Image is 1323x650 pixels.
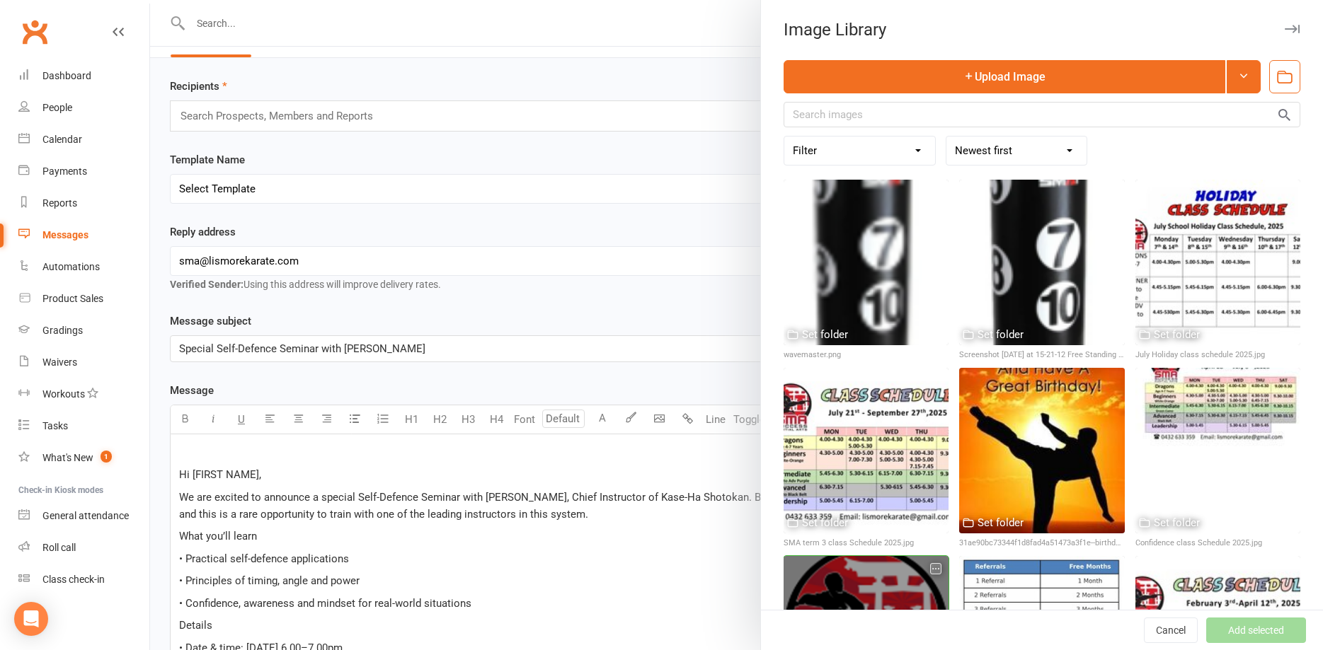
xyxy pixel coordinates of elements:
div: Class check-in [42,574,105,585]
a: Clubworx [17,14,52,50]
div: Automations [42,261,100,272]
div: Gradings [42,325,83,336]
div: Roll call [42,542,76,553]
a: Payments [18,156,149,187]
div: Waivers [42,356,77,368]
img: Confidence class Schedule 2025.jpg [1135,368,1300,533]
div: Payments [42,166,87,177]
a: Gradings [18,315,149,347]
div: General attendance [42,510,129,521]
div: Set folder [1154,514,1200,531]
div: 31ae90bc73344f1d8fad4a51473a3f1e--birthday-cards-birthday-wishes.jpg [959,537,1124,550]
input: Search images [784,102,1300,127]
img: Screenshot 2025-09-10 at 15-21-12 Free Standing Punching Bag Punch Master SMAI.png [959,180,1124,344]
div: Open Intercom Messenger [14,602,48,636]
a: General attendance kiosk mode [18,500,149,532]
img: SMA term 3 class Schedule 2025.jpg [784,368,949,533]
div: Workouts [42,388,85,400]
div: Screenshot [DATE] at 15-21-12 Free Standing Punching Bag Punch Master SMAI.png [959,349,1124,361]
a: Reports [18,187,149,219]
a: Waivers [18,347,149,378]
div: SMA term 3 class Schedule 2025.jpg [784,537,949,550]
span: 1 [101,451,112,463]
button: Upload Image [784,60,1225,93]
div: Image Library [761,20,1323,40]
div: Confidence class Schedule 2025.jpg [1135,537,1300,550]
a: Workouts [18,378,149,410]
img: wavemaster.png [784,180,949,344]
a: Class kiosk mode [18,564,149,596]
div: Reports [42,197,77,209]
img: July Holiday class schedule 2025.jpg [1135,180,1300,344]
div: Set folder [978,514,1024,531]
img: 31ae90bc73344f1d8fad4a51473a3f1e--birthday-cards-birthday-wishes.jpg [959,368,1124,533]
a: Calendar [18,124,149,156]
div: wavemaster.png [784,349,949,361]
div: Set folder [1154,326,1200,343]
button: Cancel [1144,617,1198,643]
div: Messages [42,229,88,240]
a: Roll call [18,532,149,564]
div: Set folder [802,514,848,531]
div: People [42,102,72,113]
div: Tasks [42,420,68,431]
div: Set folder [802,326,848,343]
div: Product Sales [42,293,103,304]
a: People [18,92,149,124]
div: What's New [42,452,93,463]
a: Dashboard [18,60,149,92]
div: Dashboard [42,70,91,81]
div: July Holiday class schedule 2025.jpg [1135,349,1300,361]
a: Product Sales [18,283,149,315]
a: Messages [18,219,149,251]
a: Automations [18,251,149,283]
a: What's New1 [18,442,149,474]
a: Tasks [18,410,149,442]
div: Set folder [978,326,1024,343]
div: Calendar [42,134,82,145]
